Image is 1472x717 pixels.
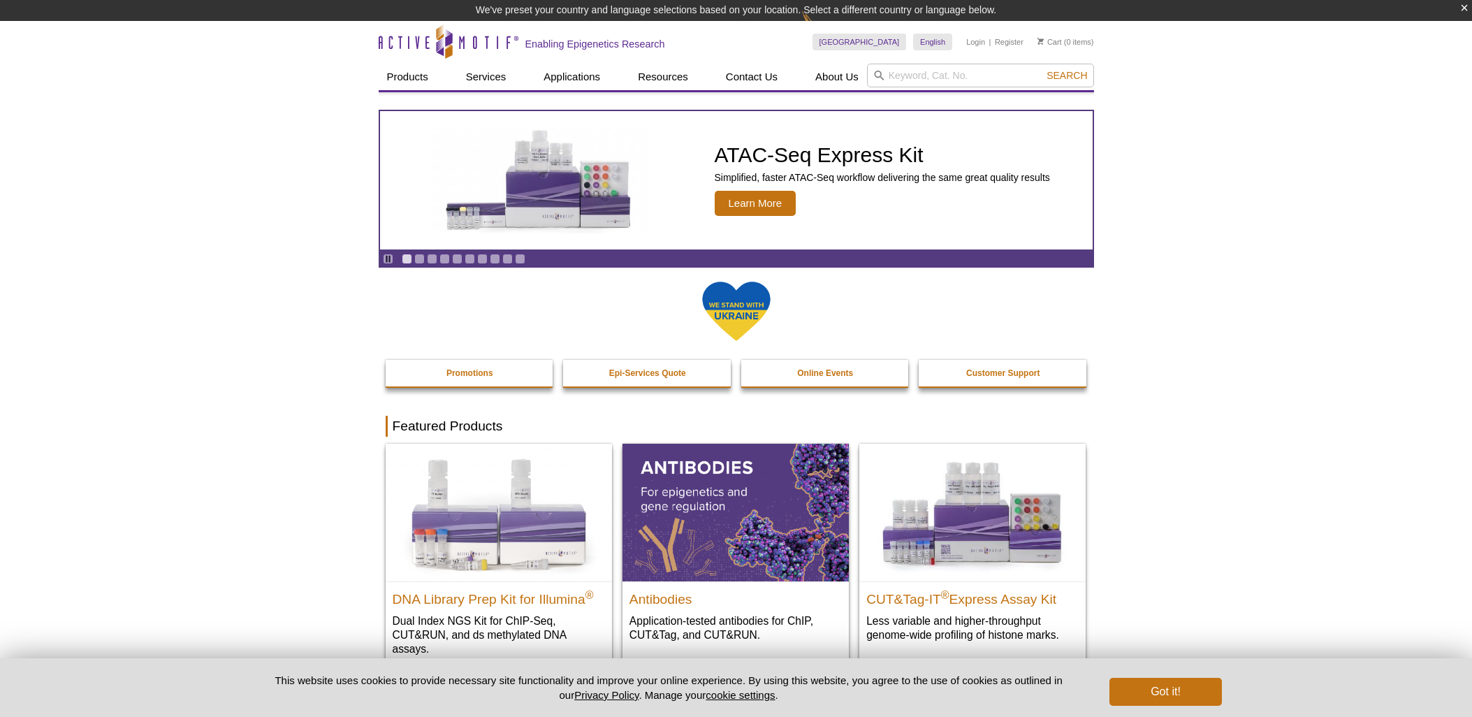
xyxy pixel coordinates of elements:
li: | [989,34,991,50]
a: Go to slide 1 [402,254,412,264]
a: Go to slide 10 [515,254,525,264]
a: Go to slide 7 [477,254,488,264]
a: Resources [629,64,697,90]
strong: Online Events [797,368,853,378]
p: Dual Index NGS Kit for ChIP-Seq, CUT&RUN, and ds methylated DNA assays. [393,614,605,656]
h2: Featured Products [386,416,1087,437]
a: Privacy Policy [574,689,639,701]
a: Register [995,37,1023,47]
p: Simplified, faster ATAC-Seq workflow delivering the same great quality results [715,171,1050,184]
a: English [913,34,952,50]
a: Go to slide 6 [465,254,475,264]
input: Keyword, Cat. No. [867,64,1094,87]
span: Search [1047,70,1087,81]
img: CUT&Tag-IT® Express Assay Kit [859,444,1086,581]
button: cookie settings [706,689,775,701]
h2: CUT&Tag-IT Express Assay Kit [866,586,1079,607]
a: All Antibodies Antibodies Application-tested antibodies for ChIP, CUT&Tag, and CUT&RUN. [622,444,849,656]
button: Got it! [1109,678,1221,706]
p: Application-tested antibodies for ChIP, CUT&Tag, and CUT&RUN. [629,614,842,642]
h2: Antibodies [629,586,842,607]
a: Customer Support [919,360,1088,386]
li: (0 items) [1037,34,1094,50]
img: DNA Library Prep Kit for Illumina [386,444,612,581]
strong: Customer Support [966,368,1040,378]
strong: Promotions [446,368,493,378]
button: Search [1042,69,1091,82]
p: Less variable and higher-throughput genome-wide profiling of histone marks​. [866,614,1079,642]
a: Online Events [741,360,910,386]
a: Promotions [386,360,555,386]
sup: ® [585,588,594,600]
img: Change Here [802,10,839,43]
a: Cart [1037,37,1062,47]
a: [GEOGRAPHIC_DATA] [812,34,907,50]
h2: Enabling Epigenetics Research [525,38,665,50]
p: This website uses cookies to provide necessary site functionality and improve your online experie... [251,673,1087,702]
a: Go to slide 3 [427,254,437,264]
h2: ATAC-Seq Express Kit [715,145,1050,166]
sup: ® [941,588,949,600]
a: About Us [807,64,867,90]
img: We Stand With Ukraine [701,280,771,342]
a: DNA Library Prep Kit for Illumina DNA Library Prep Kit for Illumina® Dual Index NGS Kit for ChIP-... [386,444,612,669]
a: Go to slide 4 [439,254,450,264]
a: Go to slide 8 [490,254,500,264]
a: Go to slide 2 [414,254,425,264]
a: Services [458,64,515,90]
a: Go to slide 9 [502,254,513,264]
img: Your Cart [1037,38,1044,45]
img: ATAC-Seq Express Kit [425,127,655,233]
a: ATAC-Seq Express Kit ATAC-Seq Express Kit Simplified, faster ATAC-Seq workflow delivering the sam... [380,111,1093,249]
a: Contact Us [717,64,786,90]
a: Login [966,37,985,47]
a: Products [379,64,437,90]
strong: Epi-Services Quote [609,368,686,378]
a: CUT&Tag-IT® Express Assay Kit CUT&Tag-IT®Express Assay Kit Less variable and higher-throughput ge... [859,444,1086,656]
a: Toggle autoplay [383,254,393,264]
a: Epi-Services Quote [563,360,732,386]
a: Go to slide 5 [452,254,462,264]
h2: DNA Library Prep Kit for Illumina [393,586,605,607]
a: Applications [535,64,609,90]
img: All Antibodies [622,444,849,581]
span: Learn More [715,191,796,216]
article: ATAC-Seq Express Kit [380,111,1093,249]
